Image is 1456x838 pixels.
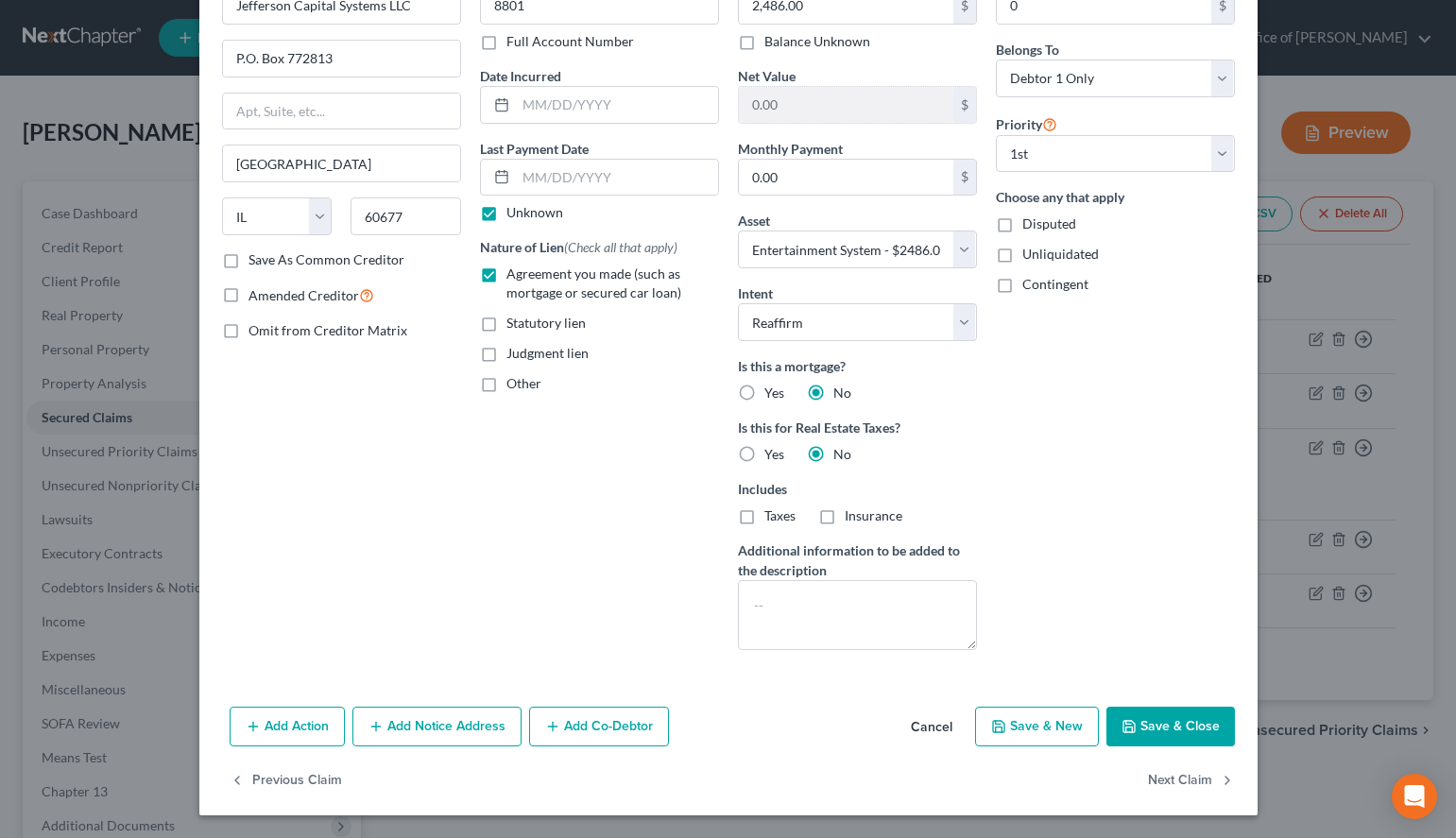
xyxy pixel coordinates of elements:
[1106,707,1235,746] button: Save & Close
[1148,761,1235,801] button: Next Claim
[1022,246,1099,262] span: Unliquidated
[833,385,851,401] span: No
[352,707,522,746] button: Add Notice Address
[975,707,1099,746] button: Save & New
[764,446,784,462] span: Yes
[506,375,541,391] span: Other
[1022,215,1076,231] span: Disputed
[506,315,586,331] span: Statutory lien
[506,203,563,222] label: Unknown
[480,66,561,86] label: Date Incurred
[248,250,404,269] label: Save As Common Creditor
[506,32,634,51] label: Full Account Number
[529,707,669,746] button: Add Co-Debtor
[248,287,359,303] span: Amended Creditor
[833,446,851,462] span: No
[738,213,770,229] span: Asset
[506,265,681,300] span: Agreement you made (such as mortgage or secured car loan)
[738,283,773,303] label: Intent
[845,507,902,523] span: Insurance
[738,479,977,499] label: Includes
[896,709,968,746] button: Cancel
[953,87,976,123] div: $
[738,356,977,376] label: Is this a mortgage?
[996,187,1235,207] label: Choose any that apply
[739,160,953,196] input: 0.00
[764,385,784,401] span: Yes
[223,41,460,77] input: Enter address...
[564,239,677,255] span: (Check all that apply)
[248,322,407,338] span: Omit from Creditor Matrix
[739,87,953,123] input: 0.00
[506,345,589,361] span: Judgment lien
[738,66,796,86] label: Net Value
[516,87,718,123] input: MM/DD/YYYY
[1392,774,1437,819] div: Open Intercom Messenger
[480,237,677,257] label: Nature of Lien
[738,139,843,159] label: Monthly Payment
[764,507,796,523] span: Taxes
[223,94,460,129] input: Apt, Suite, etc...
[516,160,718,196] input: MM/DD/YYYY
[230,761,342,801] button: Previous Claim
[738,540,977,580] label: Additional information to be added to the description
[738,418,977,437] label: Is this for Real Estate Taxes?
[223,145,460,181] input: Enter city...
[480,139,589,159] label: Last Payment Date
[953,160,976,196] div: $
[996,112,1057,135] label: Priority
[230,707,345,746] button: Add Action
[996,42,1059,58] span: Belongs To
[1022,276,1088,292] span: Contingent
[764,32,870,51] label: Balance Unknown
[351,197,461,235] input: Enter zip...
